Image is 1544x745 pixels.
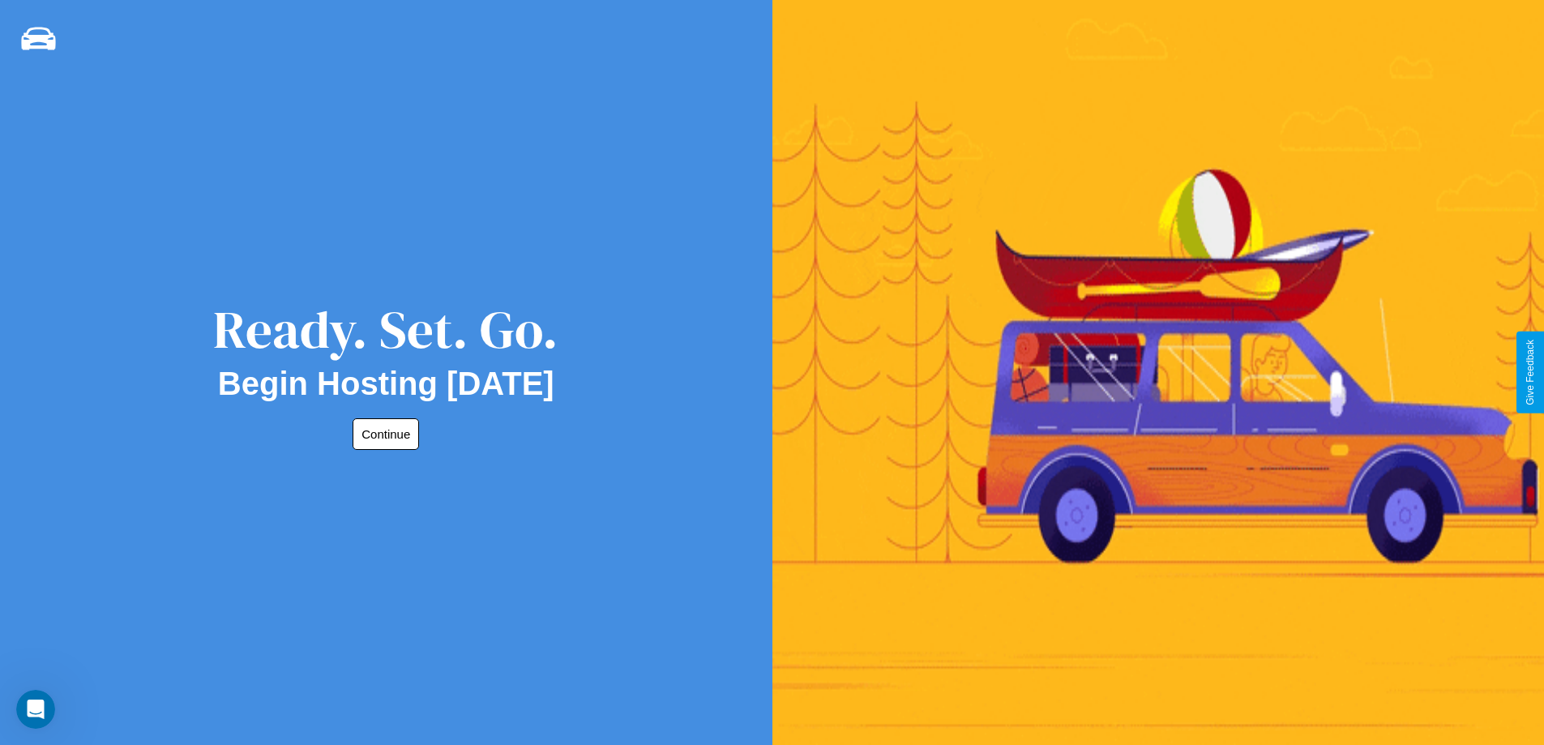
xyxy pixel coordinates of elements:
iframe: Intercom live chat [16,690,55,729]
div: Give Feedback [1525,340,1536,405]
div: Ready. Set. Go. [213,293,558,366]
button: Continue [353,418,419,450]
h2: Begin Hosting [DATE] [218,366,554,402]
